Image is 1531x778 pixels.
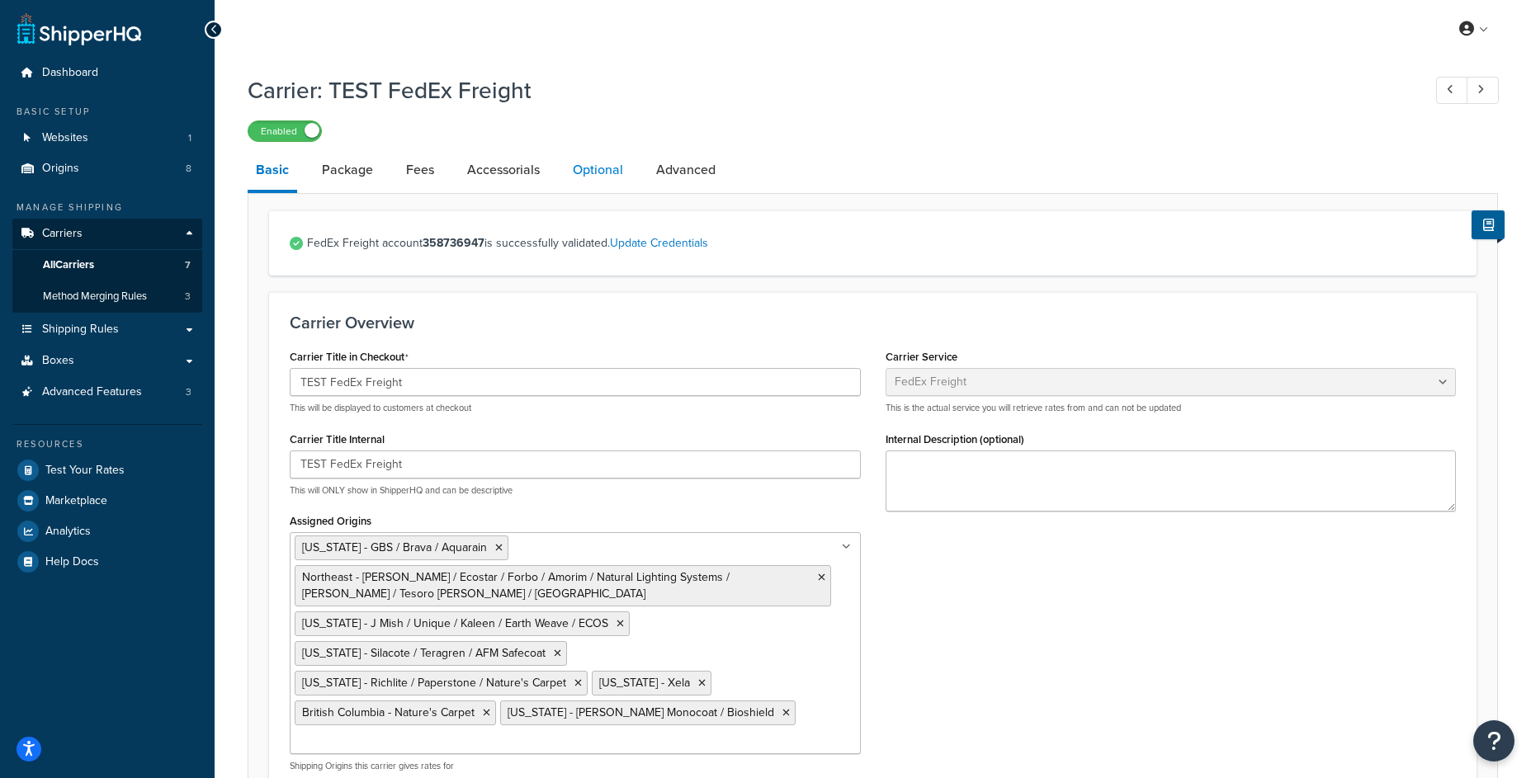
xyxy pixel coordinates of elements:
[42,227,83,241] span: Carriers
[886,402,1457,414] p: This is the actual service you will retrieve rates from and can not be updated
[302,615,608,632] span: [US_STATE] - J Mish / Unique / Kaleen / Earth Weave / ECOS
[42,131,88,145] span: Websites
[459,150,548,190] a: Accessorials
[886,351,957,363] label: Carrier Service
[186,162,191,176] span: 8
[43,290,147,304] span: Method Merging Rules
[12,219,202,249] a: Carriers
[185,258,191,272] span: 7
[45,494,107,508] span: Marketplace
[42,354,74,368] span: Boxes
[185,290,191,304] span: 3
[248,121,321,141] label: Enabled
[423,234,484,252] strong: 358736947
[12,377,202,408] li: Advanced Features
[12,346,202,376] a: Boxes
[290,484,861,497] p: This will ONLY show in ShipperHQ and can be descriptive
[12,250,202,281] a: AllCarriers7
[12,281,202,312] li: Method Merging Rules
[45,555,99,569] span: Help Docs
[12,486,202,516] a: Marketplace
[290,433,385,446] label: Carrier Title Internal
[290,314,1456,332] h3: Carrier Overview
[1473,720,1514,761] button: Open Resource Center
[188,131,191,145] span: 1
[886,433,1024,446] label: Internal Description (optional)
[302,704,475,721] span: British Columbia - Nature's Carpet
[12,105,202,119] div: Basic Setup
[12,123,202,153] a: Websites1
[42,66,98,80] span: Dashboard
[45,464,125,478] span: Test Your Rates
[508,704,774,721] span: [US_STATE] - [PERSON_NAME] Monocoat / Bioshield
[45,525,91,539] span: Analytics
[1436,77,1468,104] a: Previous Record
[302,539,487,556] span: [US_STATE] - GBS / Brava / Aquarain
[186,385,191,399] span: 3
[290,402,861,414] p: This will be displayed to customers at checkout
[12,123,202,153] li: Websites
[307,232,1456,255] span: FedEx Freight account is successfully validated.
[43,258,94,272] span: All Carriers
[248,74,1406,106] h1: Carrier: TEST FedEx Freight
[290,351,409,364] label: Carrier Title in Checkout
[248,150,297,193] a: Basic
[42,385,142,399] span: Advanced Features
[599,674,690,691] span: [US_STATE] - Xela
[12,437,202,451] div: Resources
[290,515,371,527] label: Assigned Origins
[12,455,202,485] a: Test Your Rates
[12,219,202,313] li: Carriers
[12,153,202,184] a: Origins8
[314,150,381,190] a: Package
[302,674,566,691] span: [US_STATE] - Richlite / Paperstone / Nature's Carpet
[565,150,631,190] a: Optional
[12,516,202,546] a: Analytics
[290,760,861,772] p: Shipping Origins this carrier gives rates for
[1472,210,1505,239] button: Show Help Docs
[42,323,119,337] span: Shipping Rules
[12,153,202,184] li: Origins
[12,314,202,345] a: Shipping Rules
[610,234,708,252] a: Update Credentials
[302,644,546,662] span: [US_STATE] - Silacote / Teragren / AFM Safecoat
[648,150,724,190] a: Advanced
[42,162,79,176] span: Origins
[302,568,730,602] span: Northeast - [PERSON_NAME] / Ecostar / Forbo / Amorim / Natural Lighting Systems / [PERSON_NAME] /...
[12,377,202,408] a: Advanced Features3
[12,200,202,215] div: Manage Shipping
[398,150,442,190] a: Fees
[12,58,202,88] a: Dashboard
[1467,77,1499,104] a: Next Record
[12,281,202,312] a: Method Merging Rules3
[12,547,202,577] a: Help Docs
